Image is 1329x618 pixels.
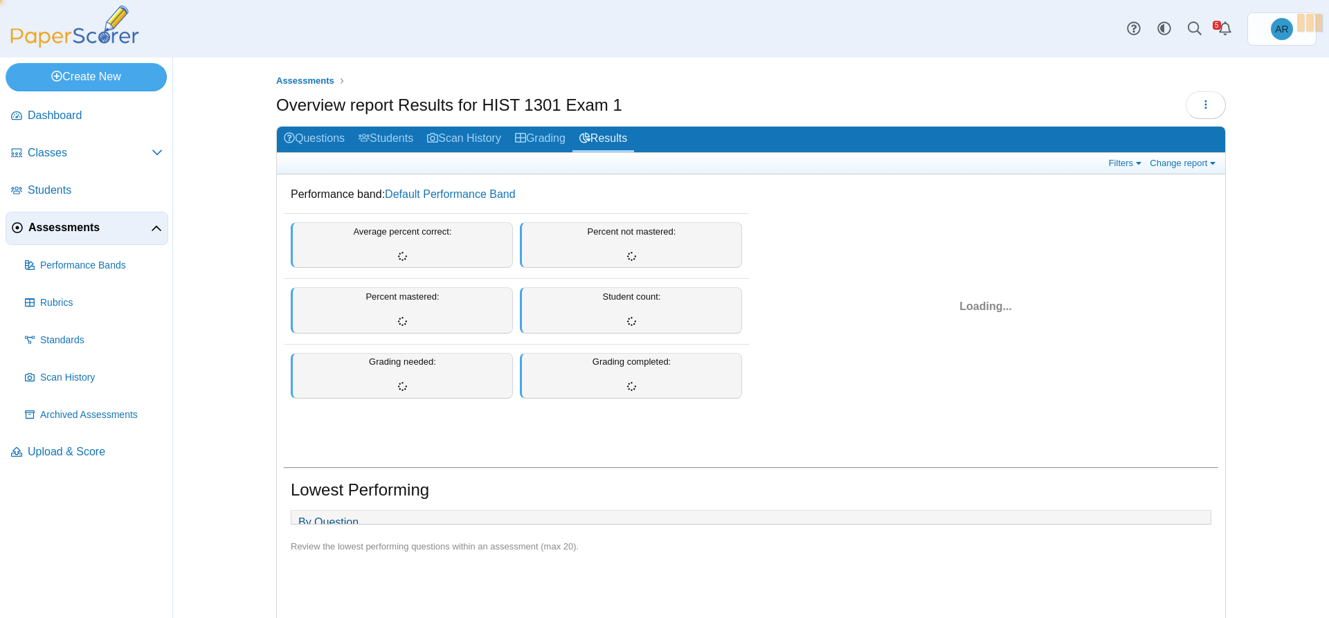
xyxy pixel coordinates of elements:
a: PaperScorer [6,38,144,50]
span: Alejandro Renteria [1275,24,1288,34]
span: Rubrics [40,296,163,310]
a: Create New [6,63,167,91]
span: Upload & Score [28,444,163,460]
a: Scan History [420,127,508,152]
a: Rubrics [19,287,168,320]
a: Assessments [273,73,338,90]
a: Alejandro Renteria [1247,12,1317,46]
a: Classes [6,137,168,170]
a: Upload & Score [6,436,168,469]
a: Grading [508,127,572,152]
span: Assessments [28,220,151,235]
img: PaperScorer [6,6,144,48]
div: Grading needed: [291,353,513,399]
a: Change report [1146,157,1222,169]
h1: Lowest Performing [291,478,429,502]
span: Classes [28,145,152,161]
div: Review the lowest performing questions within an assessment (max 20). [291,540,1211,553]
div: Grading completed: [520,353,742,399]
span: Archived Assessments [40,408,163,422]
a: By Question [291,511,365,534]
span: Scan History [40,371,163,385]
a: Students [352,127,420,152]
div: Average percent correct: [291,222,513,268]
a: Questions [277,127,352,152]
span: Dashboard [28,108,163,123]
a: Default Performance Band [385,188,516,200]
div: Student count: [520,287,742,333]
div: Percent not mastered: [520,222,742,268]
a: Scan History [19,361,168,394]
svg: Interactive chart [753,176,1218,453]
span: Performance Bands [40,259,163,273]
div: Percent mastered: [291,287,513,333]
a: Assessments [6,212,168,245]
h1: Overview report Results for HIST 1301 Exam 1 [276,93,622,117]
a: Students [6,174,168,208]
a: Results [572,127,634,152]
span: Standards [40,334,163,347]
span: Students [28,183,163,198]
a: Standards [19,324,168,357]
div: Chart. Highcharts interactive chart. [753,176,1218,453]
a: Archived Assessments [19,399,168,432]
span: Assessments [276,75,334,86]
dd: Performance band: [284,176,749,212]
a: Alerts [1210,14,1240,44]
a: Dashboard [6,100,168,133]
a: Performance Bands [19,249,168,282]
a: Filters [1105,157,1148,169]
span: Alejandro Renteria [1271,18,1293,40]
span: Loading... [959,300,1012,312]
